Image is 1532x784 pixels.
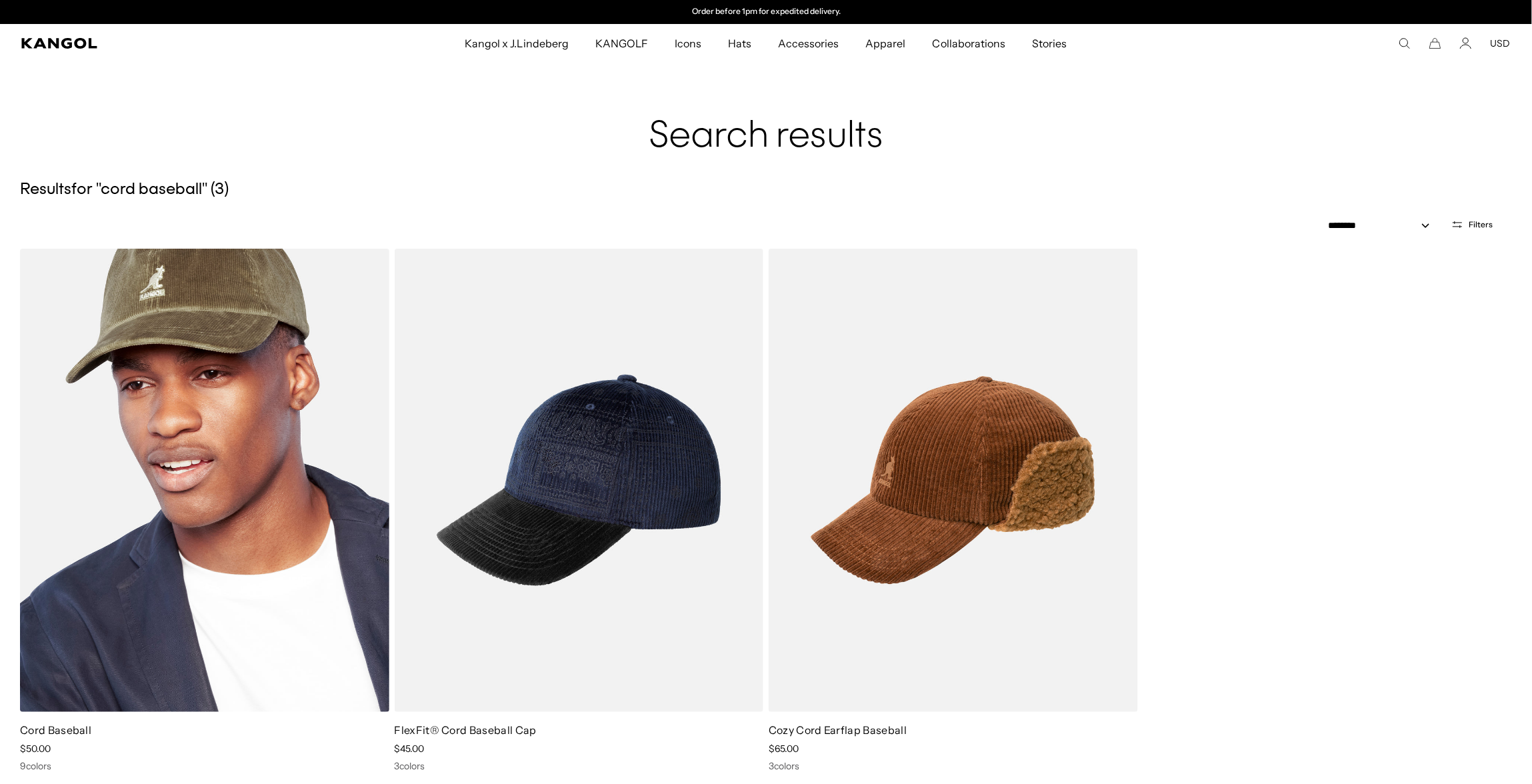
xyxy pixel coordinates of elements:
h1: Search results [20,73,1512,159]
span: Hats [728,24,751,63]
summary: Search here [1399,37,1411,49]
button: USD [1491,37,1511,49]
div: 9 colors [20,760,389,772]
img: FlexFit® Cord Baseball Cap [395,249,764,712]
span: Stories [1032,24,1067,63]
a: Cozy Cord Earflap Baseball [769,723,907,737]
a: Kangol x J.Lindeberg [451,24,582,63]
a: FlexFit® Cord Baseball Cap [395,723,537,737]
a: Icons [661,24,715,63]
span: Filters [1469,220,1493,229]
button: Open filters [1443,219,1501,231]
span: $45.00 [395,743,425,755]
span: KANGOLF [595,24,648,63]
div: 3 colors [395,760,764,772]
a: Kangol [21,38,308,49]
select: Sort by: Featured [1323,219,1443,233]
img: Cord Baseball [20,249,389,712]
a: Apparel [853,24,919,63]
span: Kangol x J.Lindeberg [465,24,569,63]
a: Collaborations [919,24,1019,63]
span: Collaborations [933,24,1005,63]
span: Accessories [778,24,839,63]
a: Accessories [765,24,852,63]
a: Stories [1019,24,1080,63]
span: $50.00 [20,743,51,755]
div: 2 of 2 [629,7,904,17]
h5: Results for " cord baseball " ( 3 ) [20,180,1512,200]
span: Apparel [866,24,906,63]
div: Announcement [629,7,904,17]
a: Cord Baseball [20,723,91,737]
span: Icons [675,24,701,63]
a: Account [1460,37,1472,49]
img: Cozy Cord Earflap Baseball [769,249,1138,712]
p: Order before 1pm for expedited delivery. [692,7,841,17]
slideshow-component: Announcement bar [629,7,903,17]
button: Cart [1429,37,1441,49]
a: KANGOLF [582,24,661,63]
a: Hats [715,24,765,63]
div: 3 colors [769,760,1138,772]
span: $65.00 [769,743,799,755]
